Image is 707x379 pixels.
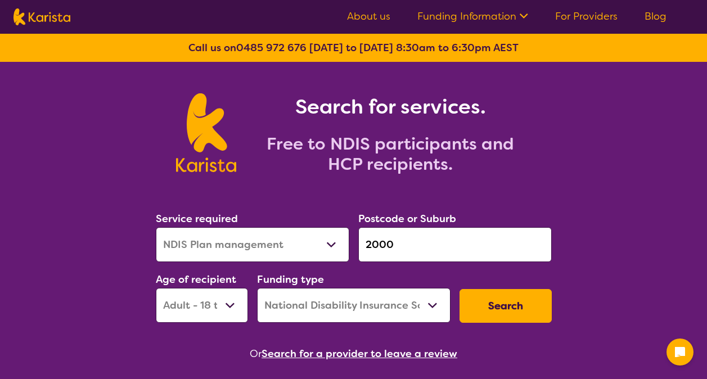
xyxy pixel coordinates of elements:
[257,273,324,286] label: Funding type
[236,41,307,55] a: 0485 972 676
[347,10,390,23] a: About us
[358,227,552,262] input: Type
[358,212,456,225] label: Postcode or Suburb
[460,289,552,323] button: Search
[250,345,262,362] span: Or
[417,10,528,23] a: Funding Information
[645,10,667,23] a: Blog
[250,134,531,174] h2: Free to NDIS participants and HCP recipients.
[13,8,70,25] img: Karista logo
[250,93,531,120] h1: Search for services.
[156,212,238,225] label: Service required
[555,10,618,23] a: For Providers
[156,273,236,286] label: Age of recipient
[188,41,519,55] b: Call us on [DATE] to [DATE] 8:30am to 6:30pm AEST
[262,345,457,362] button: Search for a provider to leave a review
[176,93,236,172] img: Karista logo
